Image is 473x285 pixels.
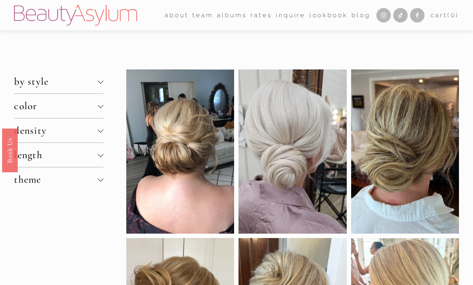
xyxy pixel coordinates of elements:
[376,8,391,22] a: Instagram
[14,118,103,142] button: density
[192,10,213,21] span: team
[14,167,103,191] button: theme
[393,8,408,22] a: TikTok
[451,11,456,19] span: 0
[251,9,272,21] a: Rates
[2,128,18,172] a: Book Us
[14,143,103,167] button: length
[14,69,103,94] button: by style
[192,9,213,21] a: folder dropdown
[14,94,103,118] button: color
[14,75,97,88] span: by style
[14,149,97,161] span: length
[217,9,247,21] a: albums
[165,10,188,21] span: about
[14,173,97,185] span: theme
[14,5,137,26] img: Beauty Asylum | Bridal Hair &amp; Makeup Charlotte &amp; Atlanta
[165,9,188,21] a: folder dropdown
[309,9,348,21] a: Lookbook
[410,8,424,22] a: Facebook
[352,9,370,21] a: Blog
[431,10,459,21] a: 0 items in cart
[14,124,97,136] span: density
[14,100,97,112] span: color
[276,9,305,21] a: Inquire
[447,11,459,19] span: ( )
